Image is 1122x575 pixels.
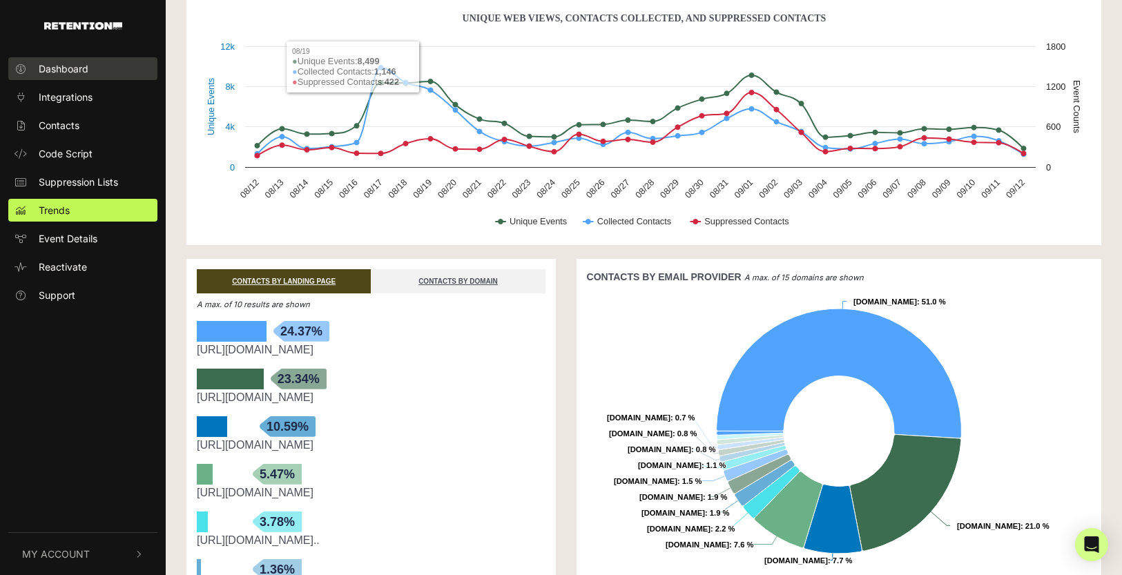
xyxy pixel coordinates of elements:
svg: Unique Web Views, Contacts Collected, And Suppressed Contacts [197,7,1091,242]
text: 09/03 [782,177,804,200]
tspan: [DOMAIN_NAME] [614,477,677,485]
tspan: [DOMAIN_NAME] [609,429,673,438]
tspan: [DOMAIN_NAME] [666,540,729,549]
text: 08/24 [534,177,557,200]
text: 08/23 [510,177,532,200]
div: https://tlfapparel.com/mens [197,437,545,454]
text: 08/30 [683,177,706,200]
text: Suppressed Contacts [704,216,789,226]
text: Unique Events [206,78,216,135]
a: CONTACTS BY LANDING PAGE [197,269,371,293]
a: CONTACTS BY DOMAIN [371,269,545,293]
span: Contacts [39,118,79,133]
text: 600 [1046,121,1061,132]
text: : 7.7 % [764,556,852,565]
a: [URL][DOMAIN_NAME] [197,487,313,498]
text: 08/12 [238,177,261,200]
text: : 1.9 % [641,509,729,517]
text: 12k [220,41,235,52]
a: Code Script [8,142,157,165]
text: 08/28 [633,177,656,200]
a: [URL][DOMAIN_NAME].. [197,534,320,546]
text: : 1.5 % [614,477,702,485]
text: 08/26 [584,177,607,200]
div: https://tlfapparel.com/womens [197,342,545,358]
span: My Account [22,547,90,561]
text: 09/02 [757,177,780,200]
span: Code Script [39,146,93,161]
tspan: [DOMAIN_NAME] [853,298,917,306]
text: 08/17 [361,177,384,200]
text: Event Counts [1072,80,1082,133]
span: Trends [39,203,70,217]
text: Unique Events [510,216,567,226]
span: Dashboard [39,61,88,76]
span: 24.37% [273,321,329,342]
text: 0 [230,162,235,173]
a: Support [8,284,157,306]
a: [URL][DOMAIN_NAME] [197,344,313,355]
text: 08/29 [658,177,681,200]
text: 08/15 [312,177,335,200]
text: 4k [225,121,235,132]
a: [URL][DOMAIN_NAME] [197,439,313,451]
text: : 0.8 % [609,429,697,438]
text: : 1.1 % [638,461,726,469]
button: My Account [8,533,157,575]
text: : 21.0 % [957,522,1050,530]
text: 08/13 [262,177,285,200]
text: 08/20 [436,177,458,200]
img: Retention.com [44,22,122,30]
text: 08/18 [386,177,409,200]
text: 09/01 [732,177,755,200]
a: Contacts [8,114,157,137]
span: Support [39,288,75,302]
em: A max. of 15 domains are shown [744,273,864,282]
text: 09/10 [954,177,977,200]
tspan: [DOMAIN_NAME] [647,525,710,533]
text: 08/16 [337,177,360,200]
text: Unique Web Views, Contacts Collected, And Suppressed Contacts [463,13,826,23]
text: 1800 [1046,41,1065,52]
text: 08/31 [707,177,730,200]
text: 09/11 [979,177,1002,200]
a: Dashboard [8,57,157,80]
text: : 0.8 % [628,445,715,454]
text: 09/05 [831,177,853,200]
tspan: [DOMAIN_NAME] [628,445,691,454]
div: https://tlfapparel.com/ [197,389,545,406]
text: : 0.7 % [607,413,695,422]
text: 09/04 [806,177,829,200]
text: 08/21 [461,177,483,200]
a: Event Details [8,227,157,250]
text: 09/12 [1004,177,1027,200]
text: 08/25 [559,177,582,200]
tspan: [DOMAIN_NAME] [641,509,705,517]
text: Collected Contacts [597,216,671,226]
a: Trends [8,199,157,222]
text: 1200 [1046,81,1065,92]
text: 08/19 [411,177,434,200]
em: A max. of 10 results are shown [197,300,310,309]
span: Event Details [39,231,97,246]
text: : 7.6 % [666,540,753,549]
a: Integrations [8,86,157,108]
text: : 1.9 % [639,493,727,501]
tspan: [DOMAIN_NAME] [764,556,828,565]
text: : 2.2 % [647,525,735,533]
text: 08/27 [608,177,631,200]
text: 09/09 [929,177,952,200]
tspan: [DOMAIN_NAME] [639,493,703,501]
text: 8k [225,81,235,92]
text: 09/06 [855,177,878,200]
span: 3.78% [253,511,302,532]
text: 09/08 [905,177,928,200]
tspan: [DOMAIN_NAME] [957,522,1021,530]
text: 08/14 [287,177,310,200]
a: [URL][DOMAIN_NAME] [197,391,313,403]
a: Reactivate [8,255,157,278]
span: Integrations [39,90,93,104]
div: https://tlfapparel.com/collections/mens-new-releases [197,485,545,501]
span: 23.34% [271,369,327,389]
div: https://tlfapparel.com/collections/womens-seamless-collection [197,532,545,549]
